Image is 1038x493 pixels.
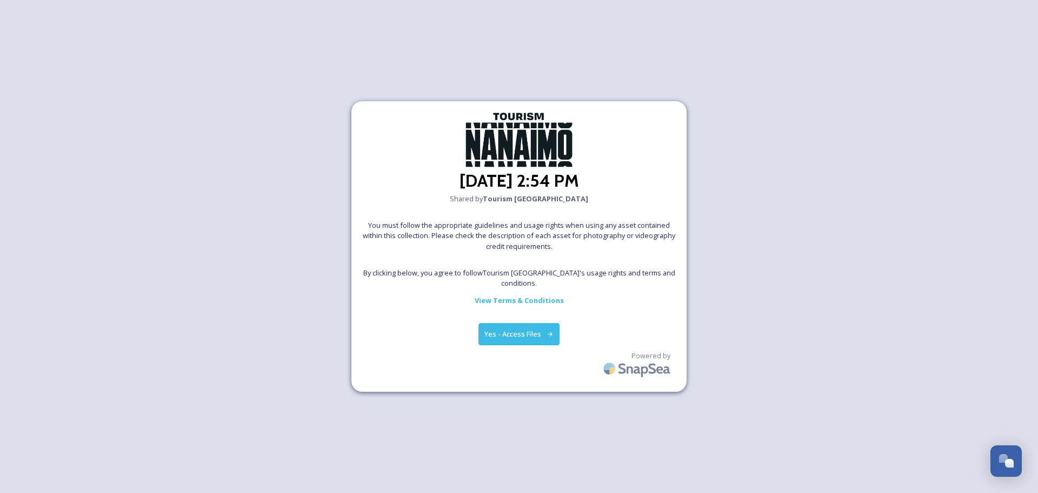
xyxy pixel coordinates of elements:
[450,194,588,204] span: Shared by
[631,351,670,361] span: Powered by
[362,220,676,252] span: You must follow the appropriate guidelines and usage rights when using any asset contained within...
[475,295,564,305] strong: View Terms & Conditions
[990,445,1022,477] button: Open Chat
[478,323,560,345] button: Yes - Access Files
[475,294,564,307] a: View Terms & Conditions
[460,168,579,194] h2: [DATE] 2:54 PM
[362,268,676,288] span: By clicking below, you agree to follow Tourism [GEOGRAPHIC_DATA] 's usage rights and terms and co...
[465,112,573,168] img: TourismNanaimo_Logo_Main_Black.png
[600,356,676,382] img: SnapSea Logo
[483,194,588,203] strong: Tourism [GEOGRAPHIC_DATA]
